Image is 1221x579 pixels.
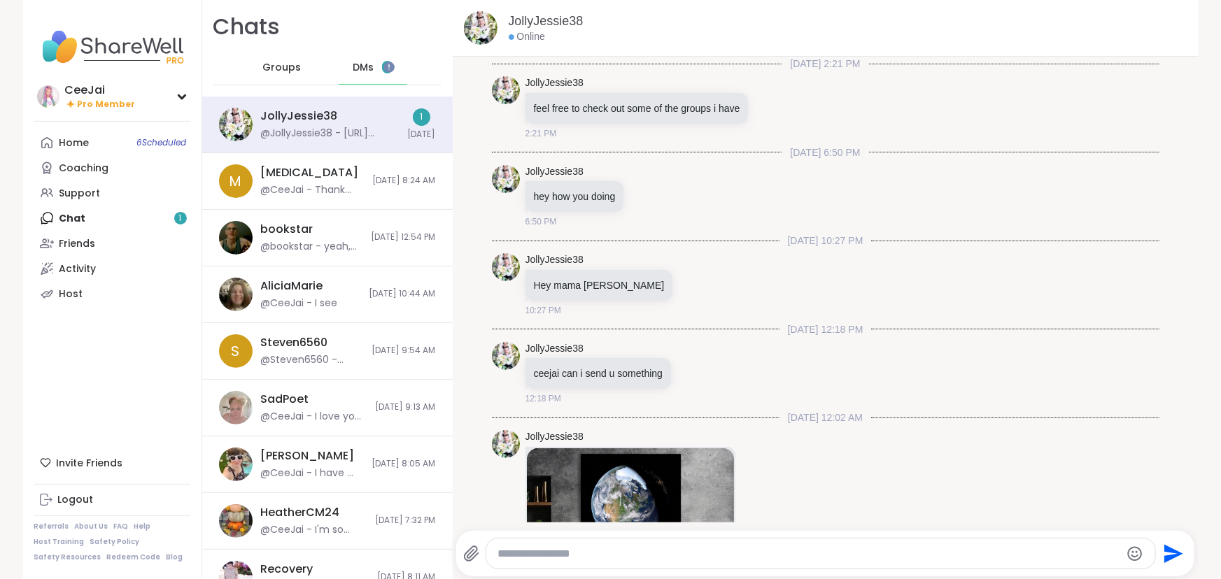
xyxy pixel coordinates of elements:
[1156,538,1187,569] button: Send
[525,342,584,356] a: JollyJessie38
[34,180,190,206] a: Support
[34,231,190,256] a: Friends
[492,165,520,193] img: https://sharewell-space-live.sfo3.digitaloceanspaces.com/user-generated/3602621c-eaa5-4082-863a-9...
[525,76,584,90] a: JollyJessie38
[59,136,90,150] div: Home
[261,296,338,310] div: @CeeJai - I see
[525,304,561,317] span: 10:27 PM
[34,537,85,547] a: Host Training
[534,278,665,292] p: Hey mama [PERSON_NAME]
[492,430,520,458] img: https://sharewell-space-live.sfo3.digitaloceanspaces.com/user-generated/3602621c-eaa5-4082-863a-9...
[75,522,108,531] a: About Us
[376,515,436,527] span: [DATE] 7:32 PM
[261,127,400,141] div: @JollyJessie38 - [URL][DOMAIN_NAME]
[219,108,253,141] img: https://sharewell-space-live.sfo3.digitaloceanspaces.com/user-generated/3602621c-eaa5-4082-863a-9...
[230,171,242,192] span: M
[261,222,313,237] div: bookstar
[525,215,557,228] span: 6:50 PM
[525,392,561,405] span: 12:18 PM
[34,155,190,180] a: Coaching
[232,341,240,362] span: S
[782,145,868,159] span: [DATE] 6:50 PM
[509,13,584,30] a: JollyJessie38
[261,108,338,124] div: JollyJessie38
[261,562,313,577] div: Recovery
[37,85,59,108] img: CeeJai
[219,391,253,424] img: https://sharewell-space-live.sfo3.digitaloceanspaces.com/user-generated/18c76e4e-885b-4b37-bc06-c...
[353,61,374,75] span: DMs
[492,253,520,281] img: https://sharewell-space-live.sfo3.digitaloceanspaces.com/user-generated/3602621c-eaa5-4082-863a-9...
[376,401,436,413] span: [DATE] 9:13 AM
[373,175,436,187] span: [DATE] 8:24 AM
[525,430,584,444] a: JollyJessie38
[34,450,190,476] div: Invite Friends
[59,162,109,176] div: Coaching
[497,547,1120,561] textarea: Type your message
[261,410,367,424] div: @CeeJai - I love you too girl & always feel free to text or call anytime 🧡
[383,62,395,73] iframe: Spotlight
[219,221,253,255] img: https://sharewell-space-live.sfo3.digitaloceanspaces.com/user-generated/535310fa-e9f2-4698-8a7d-4...
[34,487,190,513] a: Logout
[413,108,430,126] div: 1
[261,240,363,254] div: @bookstar - yeah, you bet :)
[372,458,436,470] span: [DATE] 8:05 AM
[167,552,183,562] a: Blog
[372,231,436,243] span: [DATE] 12:54 PM
[782,57,868,71] span: [DATE] 2:21 PM
[114,522,129,531] a: FAQ
[261,165,359,180] div: [MEDICAL_DATA]
[779,322,872,336] span: [DATE] 12:18 PM
[408,129,436,141] span: [DATE]
[779,410,871,424] span: [DATE] 12:02 AM
[137,137,187,148] span: 6 Scheduled
[261,353,364,367] div: @Steven6560 - Yeah,[PERSON_NAME] is amazing person who has accomplished so much in her 25 years o...
[34,256,190,281] a: Activity
[90,537,140,547] a: Safety Policy
[34,281,190,306] a: Host
[59,187,101,201] div: Support
[372,345,436,357] span: [DATE] 9:54 AM
[107,552,161,562] a: Redeem Code
[369,288,436,300] span: [DATE] 10:44 AM
[492,76,520,104] img: https://sharewell-space-live.sfo3.digitaloceanspaces.com/user-generated/3602621c-eaa5-4082-863a-9...
[261,448,355,464] div: [PERSON_NAME]
[34,22,190,71] img: ShareWell Nav Logo
[261,335,328,350] div: Steven6560
[34,522,69,531] a: Referrals
[78,99,136,110] span: Pro Member
[1127,545,1143,562] button: Emoji picker
[219,504,253,538] img: https://sharewell-space-live.sfo3.digitaloceanspaces.com/user-generated/e72d2dfd-06ae-43a5-b116-a...
[509,30,545,44] div: Online
[59,287,83,301] div: Host
[262,61,301,75] span: Groups
[261,183,365,197] div: @CeeJai - Thank you, I appreciate that. I hope you have a wonderful day.
[58,493,94,507] div: Logout
[534,101,740,115] p: feel free to check out some of the groups i have
[525,253,584,267] a: JollyJessie38
[779,234,872,248] span: [DATE] 10:27 PM
[261,278,323,294] div: AliciaMarie
[219,278,253,311] img: https://sharewell-space-live.sfo3.digitaloceanspaces.com/user-generated/ddf01a60-9946-47ee-892f-d...
[261,505,340,520] div: HeatherCM24
[525,165,584,179] a: JollyJessie38
[261,466,364,480] div: @CeeJai - I have my therapy session from 10-11 [DATE] but I can fill gaps anywhere else
[59,237,96,251] div: Friends
[534,366,663,380] p: ceejai can i send u something
[213,11,281,43] h1: Chats
[261,523,367,537] div: @CeeJai - I'm so excited!! & I really appreciate you taking the time to make one for me. [STREET_...
[492,342,520,370] img: https://sharewell-space-live.sfo3.digitaloceanspaces.com/user-generated/3602621c-eaa5-4082-863a-9...
[34,552,101,562] a: Safety Resources
[59,262,97,276] div: Activity
[261,392,309,407] div: SadPoet
[65,83,136,98] div: CeeJai
[525,127,557,140] span: 2:21 PM
[534,190,616,203] p: hey how you doing
[34,130,190,155] a: Home6Scheduled
[464,11,497,45] img: https://sharewell-space-live.sfo3.digitaloceanspaces.com/user-generated/3602621c-eaa5-4082-863a-9...
[219,448,253,481] img: https://sharewell-space-live.sfo3.digitaloceanspaces.com/user-generated/3bf5b473-6236-4210-9da2-3...
[134,522,151,531] a: Help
